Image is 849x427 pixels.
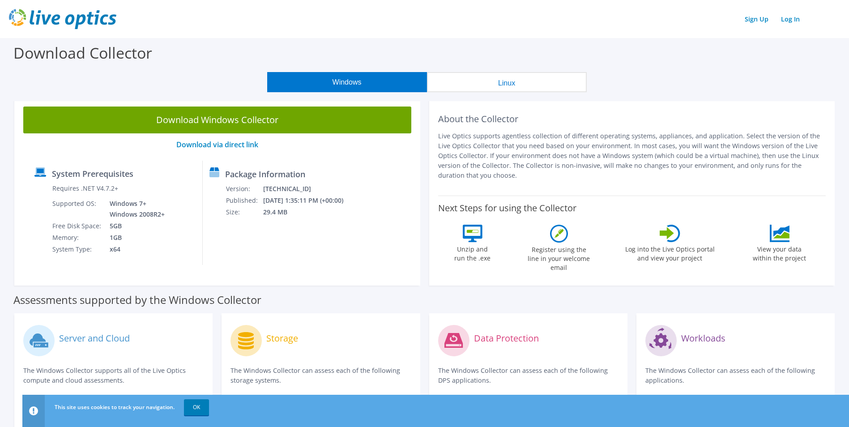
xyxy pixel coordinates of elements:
[59,334,130,343] label: Server and Cloud
[681,334,725,343] label: Workloads
[55,403,175,411] span: This site uses cookies to track your navigation.
[438,114,826,124] h2: About the Collector
[226,183,263,195] td: Version:
[266,334,298,343] label: Storage
[103,232,166,243] td: 1GB
[645,366,826,385] p: The Windows Collector can assess each of the following applications.
[9,9,116,29] img: live_optics_svg.svg
[184,399,209,415] a: OK
[52,232,103,243] td: Memory:
[176,140,258,149] a: Download via direct link
[263,195,355,206] td: [DATE] 1:35:11 PM (+00:00)
[438,366,619,385] p: The Windows Collector can assess each of the following DPS applications.
[474,334,539,343] label: Data Protection
[103,198,166,220] td: Windows 7+ Windows 2008R2+
[226,206,263,218] td: Size:
[23,107,411,133] a: Download Windows Collector
[452,242,493,263] label: Unzip and run the .exe
[13,295,261,304] label: Assessments supported by the Windows Collector
[13,43,152,63] label: Download Collector
[103,243,166,255] td: x64
[776,13,804,26] a: Log In
[740,13,773,26] a: Sign Up
[747,242,812,263] label: View your data within the project
[52,198,103,220] td: Supported OS:
[263,183,355,195] td: [TECHNICAL_ID]
[525,243,593,272] label: Register using the line in your welcome email
[226,195,263,206] td: Published:
[52,220,103,232] td: Free Disk Space:
[267,72,427,92] button: Windows
[225,170,305,179] label: Package Information
[52,243,103,255] td: System Type:
[23,366,204,385] p: The Windows Collector supports all of the Live Optics compute and cloud assessments.
[438,131,826,180] p: Live Optics supports agentless collection of different operating systems, appliances, and applica...
[230,366,411,385] p: The Windows Collector can assess each of the following storage systems.
[103,220,166,232] td: 5GB
[438,203,576,213] label: Next Steps for using the Collector
[52,169,133,178] label: System Prerequisites
[427,72,587,92] button: Linux
[52,184,118,193] label: Requires .NET V4.7.2+
[625,242,715,263] label: Log into the Live Optics portal and view your project
[263,206,355,218] td: 29.4 MB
